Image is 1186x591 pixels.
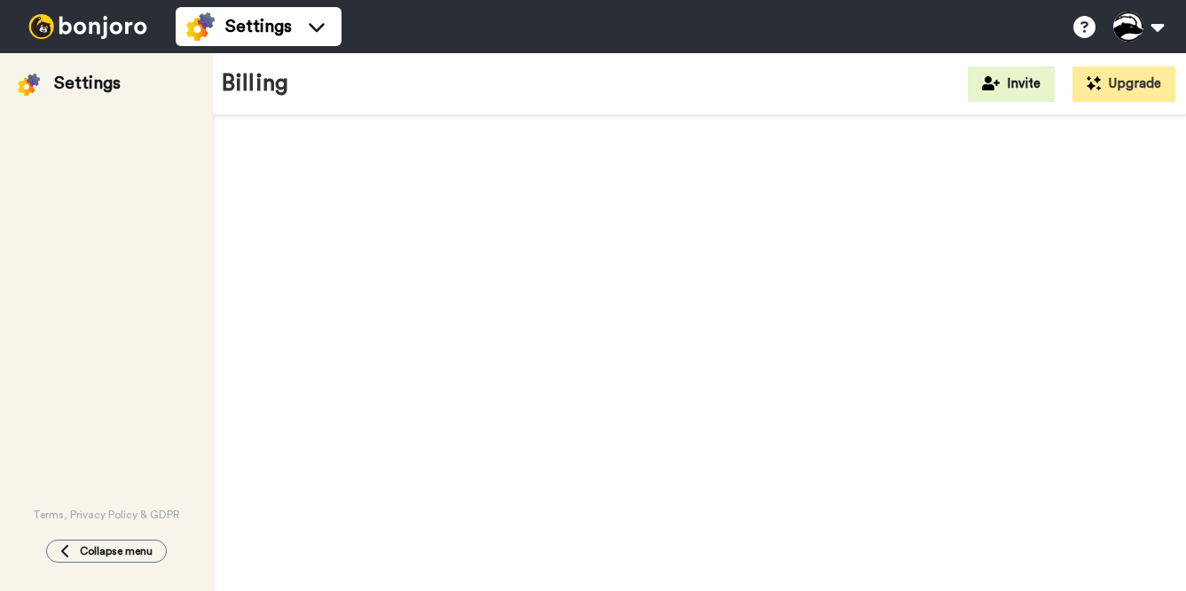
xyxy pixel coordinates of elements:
img: settings-colored.svg [186,12,215,41]
h1: Billing [222,71,288,97]
button: Upgrade [1072,66,1175,102]
button: Invite [968,66,1055,102]
span: Collapse menu [80,544,153,558]
div: Settings [54,71,121,96]
img: settings-colored.svg [18,74,40,96]
span: Settings [225,14,292,39]
button: Collapse menu [46,540,167,563]
img: bj-logo-header-white.svg [21,14,154,39]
